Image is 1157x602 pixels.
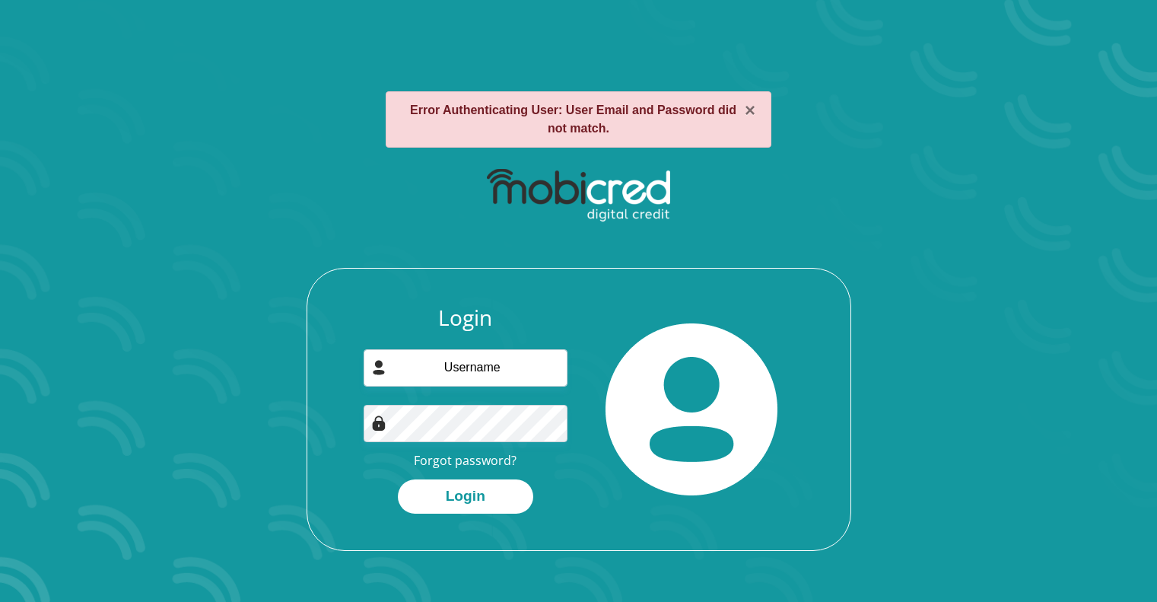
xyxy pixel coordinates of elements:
[745,101,755,119] button: ×
[414,452,517,469] a: Forgot password?
[371,360,386,375] img: user-icon image
[487,169,670,222] img: mobicred logo
[364,305,567,331] h3: Login
[371,416,386,431] img: Image
[398,479,533,514] button: Login
[364,349,567,387] input: Username
[410,104,736,135] strong: Error Authenticating User: User Email and Password did not match.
